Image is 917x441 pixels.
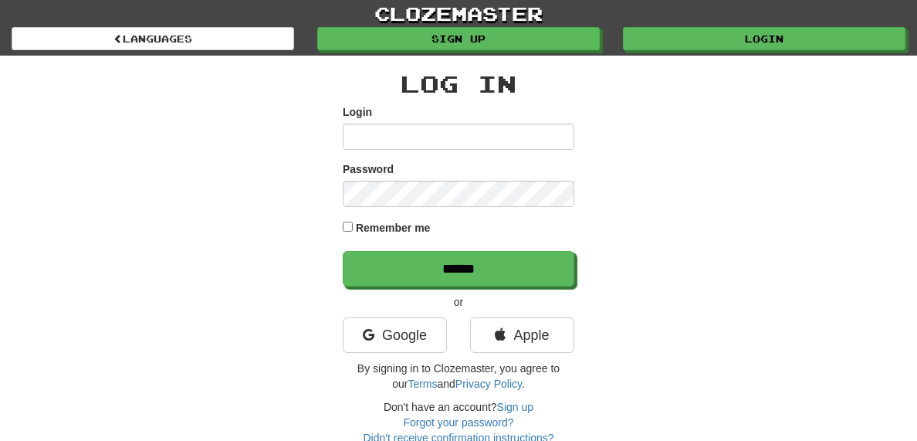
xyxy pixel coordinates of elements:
a: Sign up [497,401,533,413]
a: Sign up [317,27,600,50]
h2: Log In [343,71,574,97]
a: Languages [12,27,294,50]
label: Login [343,104,372,120]
a: Privacy Policy [455,378,522,390]
a: Forgot your password? [403,416,513,429]
p: or [343,294,574,310]
a: Login [623,27,905,50]
a: Google [343,317,447,353]
p: By signing in to Clozemaster, you agree to our and . [343,361,574,392]
label: Remember me [356,220,431,236]
a: Apple [470,317,574,353]
a: Terms [408,378,437,390]
label: Password [343,161,394,177]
